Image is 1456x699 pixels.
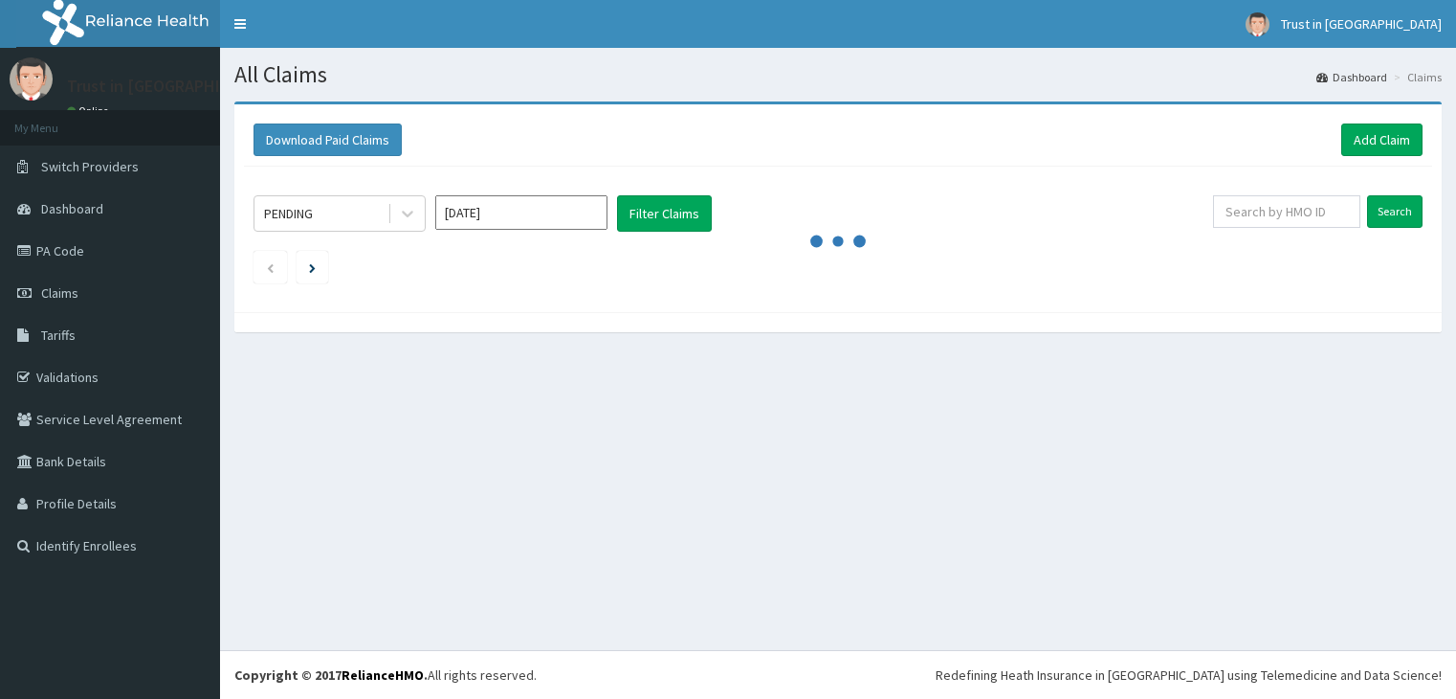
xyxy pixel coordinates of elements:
[1341,124,1423,156] a: Add Claim
[10,57,53,101] img: User Image
[617,195,712,232] button: Filter Claims
[266,259,275,276] a: Previous page
[41,200,103,217] span: Dashboard
[234,666,428,684] strong: Copyright © 2017 .
[41,158,139,175] span: Switch Providers
[435,195,607,230] input: Select Month and Year
[220,650,1456,699] footer: All rights reserved.
[342,666,424,684] a: RelianceHMO
[1367,195,1423,228] input: Search
[1213,195,1360,228] input: Search by HMO ID
[41,284,78,302] span: Claims
[1389,69,1442,85] li: Claims
[936,665,1442,685] div: Redefining Heath Insurance in [GEOGRAPHIC_DATA] using Telemedicine and Data Science!
[1316,69,1387,85] a: Dashboard
[809,213,867,270] svg: audio-loading
[264,204,313,223] div: PENDING
[67,78,285,95] p: Trust in [GEOGRAPHIC_DATA]
[1281,15,1442,33] span: Trust in [GEOGRAPHIC_DATA]
[67,104,113,118] a: Online
[1246,12,1269,36] img: User Image
[41,327,76,344] span: Tariffs
[254,124,402,156] button: Download Paid Claims
[234,62,1442,87] h1: All Claims
[309,259,316,276] a: Next page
